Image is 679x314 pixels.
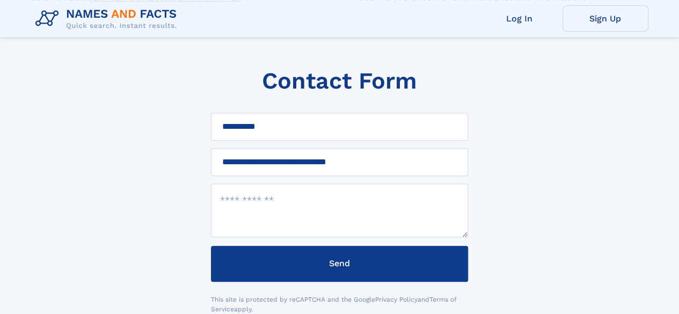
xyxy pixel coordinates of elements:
a: Log In [477,5,563,32]
a: Sign Up [563,5,648,32]
img: Logo Names and Facts [31,4,186,33]
h1: Contact Form [262,68,417,94]
button: Send [211,246,468,282]
a: Privacy Policy [375,296,418,303]
div: This site is protected by reCAPTCHA and the Google and apply. [211,295,468,314]
a: Terms of Service [211,296,457,313]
